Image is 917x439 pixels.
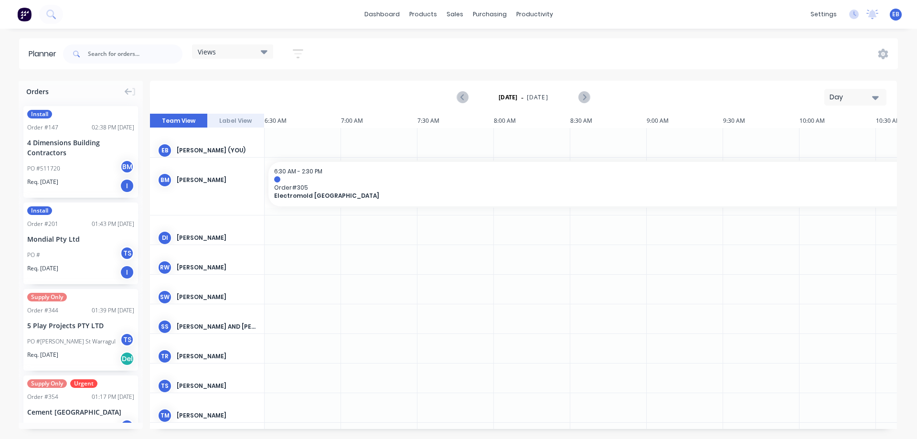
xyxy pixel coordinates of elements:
div: productivity [512,7,558,21]
div: I [120,265,134,279]
div: [PERSON_NAME] [177,382,256,390]
span: - [521,92,523,103]
div: sales [442,7,468,21]
div: BM [120,160,134,174]
div: TS [120,246,134,260]
div: Planner [29,48,61,60]
span: EB [892,10,899,19]
button: Next page [578,91,589,103]
div: TS [158,379,172,393]
span: Req. [DATE] [27,178,58,186]
div: purchasing [468,7,512,21]
div: 4 Dimensions Building Contractors [27,138,134,158]
div: [PERSON_NAME] and [PERSON_NAME] [177,322,256,331]
div: 7:00 AM [341,114,417,128]
div: Day [830,92,874,102]
div: [PERSON_NAME] (You) [177,146,256,155]
div: 8:30 AM [570,114,647,128]
div: [PERSON_NAME] [177,411,256,420]
div: PO # [27,251,40,259]
div: Mondial Pty Ltd [27,234,134,244]
div: 6:30 AM [265,114,341,128]
div: Order # 201 [27,220,58,228]
div: 8:00 AM [494,114,570,128]
span: Urgent [70,379,97,388]
div: Cement [GEOGRAPHIC_DATA] [27,407,134,417]
div: 01:43 PM [DATE] [92,220,134,228]
span: Req. [DATE] [27,264,58,273]
div: TS [120,332,134,347]
span: Supply Only [27,379,67,388]
div: [PERSON_NAME] [177,293,256,301]
div: 9:00 AM [647,114,723,128]
span: Install [27,110,52,118]
div: Del [120,352,134,366]
div: 7:30 AM [417,114,494,128]
img: Factory [17,7,32,21]
span: 6:30 AM - 2:30 PM [274,167,322,175]
span: [DATE] [527,93,548,102]
span: Supply Only [27,293,67,301]
div: Order # 147 [27,123,58,132]
span: Install [27,206,52,215]
div: SS [158,320,172,334]
div: RW [158,260,172,275]
button: Label View [207,114,265,128]
div: PO #[PERSON_NAME] St Warragul [27,337,116,346]
div: 5 Play Projects PTY LTD [27,321,134,331]
button: Team View [150,114,207,128]
div: SW [158,290,172,304]
div: [PERSON_NAME] [177,352,256,361]
div: EB [158,143,172,158]
div: Order # 354 [27,393,58,401]
div: 02:38 PM [DATE] [92,123,134,132]
div: DI [158,231,172,245]
div: 01:39 PM [DATE] [92,306,134,315]
span: Views [198,47,216,57]
a: dashboard [360,7,405,21]
button: Previous page [458,91,469,103]
div: 9:30 AM [723,114,800,128]
div: 01:17 PM [DATE] [92,393,134,401]
div: [PERSON_NAME] [177,234,256,242]
div: [PERSON_NAME] [177,263,256,272]
button: Day [824,89,886,106]
div: settings [806,7,842,21]
div: TR [158,349,172,364]
div: I [120,179,134,193]
div: TM [158,408,172,423]
div: [PERSON_NAME] [177,176,256,184]
div: products [405,7,442,21]
div: 10:00 AM [800,114,876,128]
span: Req. [DATE] [27,351,58,359]
input: Search for orders... [88,44,182,64]
div: BM [158,173,172,187]
div: TS [120,419,134,433]
div: PO #511720 [27,164,60,173]
div: Order # 344 [27,306,58,315]
span: Orders [26,86,49,96]
strong: [DATE] [499,93,518,102]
